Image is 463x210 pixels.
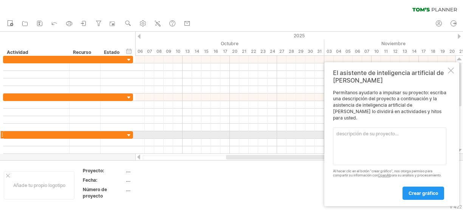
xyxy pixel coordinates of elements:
[7,49,28,55] font: Actividad
[400,48,409,55] div: Jueves, 13 de noviembre de 2025
[449,49,455,54] font: 20
[412,49,417,54] font: 14
[403,187,444,200] a: crear gráfico
[345,49,351,54] font: 05
[421,49,426,54] font: 17
[126,187,130,192] font: ....
[268,48,277,55] div: Viernes, 24 de octubre de 2025
[384,49,388,54] font: 11
[164,48,173,55] div: Jueves, 9 de octubre de 2025
[204,49,209,54] font: 15
[438,48,447,55] div: Miércoles, 19 de noviembre de 2025
[279,49,284,54] font: 27
[270,49,275,54] font: 24
[390,173,442,177] font: para su análisis y procesamiento.
[409,48,419,55] div: Viernes, 14 de noviembre de 2025
[409,190,438,196] font: crear gráfico
[353,48,362,55] div: Jueves, 6 de noviembre de 2025
[450,204,462,210] div: v 422
[294,33,305,38] font: 2025
[220,48,230,55] div: Viernes, 17 de octubre de 2025
[343,48,353,55] div: Miércoles, 5 de noviembre de 2025
[381,41,406,46] font: Noviembre
[195,49,199,54] font: 14
[333,69,444,84] font: El asistente de inteligencia artificial de [PERSON_NAME]
[173,48,183,55] div: Viernes, 10 de octubre de 2025
[327,49,332,54] font: 03
[185,49,190,54] font: 13
[104,49,119,55] font: Estado
[147,49,152,54] font: 07
[431,49,435,54] font: 18
[286,48,296,55] div: Martes, 28 de octubre de 2025
[334,48,343,55] div: Martes, 4 de noviembre de 2025
[324,48,334,55] div: Lunes, 3 de noviembre de 2025
[258,48,268,55] div: Jueves, 23 de octubre de 2025
[221,41,238,46] font: Octubre
[372,48,381,55] div: Lunes, 10 de noviembre de 2025
[107,40,324,48] div: Octubre de 2025
[242,49,246,54] font: 21
[333,90,446,121] font: Permítanos ayudarlo a impulsar su proyecto: escriba una descripción del proyecto a continuación y...
[176,49,180,54] font: 10
[156,49,162,54] font: 08
[364,49,369,54] font: 07
[447,48,457,55] div: Jueves, 20 de noviembre de 2025
[277,48,286,55] div: Lunes, 27 de octubre de 2025
[298,49,304,54] font: 29
[428,48,438,55] div: Martes, 18 de noviembre de 2025
[201,48,211,55] div: Miércoles, 15 de octubre de 2025
[305,48,315,55] div: Jueves, 30 de octubre de 2025
[362,48,372,55] div: Viernes, 7 de noviembre de 2025
[166,49,171,54] font: 09
[317,49,322,54] font: 31
[336,49,341,54] font: 04
[154,48,164,55] div: Miércoles, 8 de octubre de 2025
[192,48,201,55] div: Martes, 14 de octubre de 2025
[135,48,145,55] div: Lunes, 6 de octubre de 2025
[126,177,130,183] font: ....
[390,48,400,55] div: Miércoles, 12 de noviembre de 2025
[83,177,98,183] font: Fecha:
[183,48,192,55] div: Lunes, 13 de octubre de 2025
[374,49,379,54] font: 10
[403,49,407,54] font: 13
[73,49,91,55] font: Recurso
[232,49,237,54] font: 20
[83,187,107,199] font: Número de proyecto
[230,48,239,55] div: Lunes, 20 de octubre de 2025
[138,49,143,54] font: 06
[296,48,305,55] div: Miércoles, 29 de octubre de 2025
[126,168,130,173] font: ....
[239,48,249,55] div: Martes, 21 de octubre de 2025
[83,168,104,173] font: Proyecto:
[249,48,258,55] div: Miércoles, 22 de octubre de 2025
[393,49,398,54] font: 12
[214,49,218,54] font: 16
[333,169,432,177] font: Al hacer clic en el botón "crear gráfico", nos otorga permiso para compartir su información con
[251,49,256,54] font: 22
[308,49,313,54] font: 30
[315,48,324,55] div: Viernes, 31 de octubre de 2025
[145,48,154,55] div: Martes, 7 de octubre de 2025
[381,48,390,55] div: Martes, 11 de noviembre de 2025
[211,48,220,55] div: Jueves, 16 de octubre de 2025
[440,49,445,54] font: 19
[260,49,266,54] font: 23
[378,173,390,177] a: OpenAI
[419,48,428,55] div: Lunes, 17 de noviembre de 2025
[13,182,65,188] font: Añade tu propio logotipo
[289,49,294,54] font: 28
[223,49,227,54] font: 17
[355,49,360,54] font: 06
